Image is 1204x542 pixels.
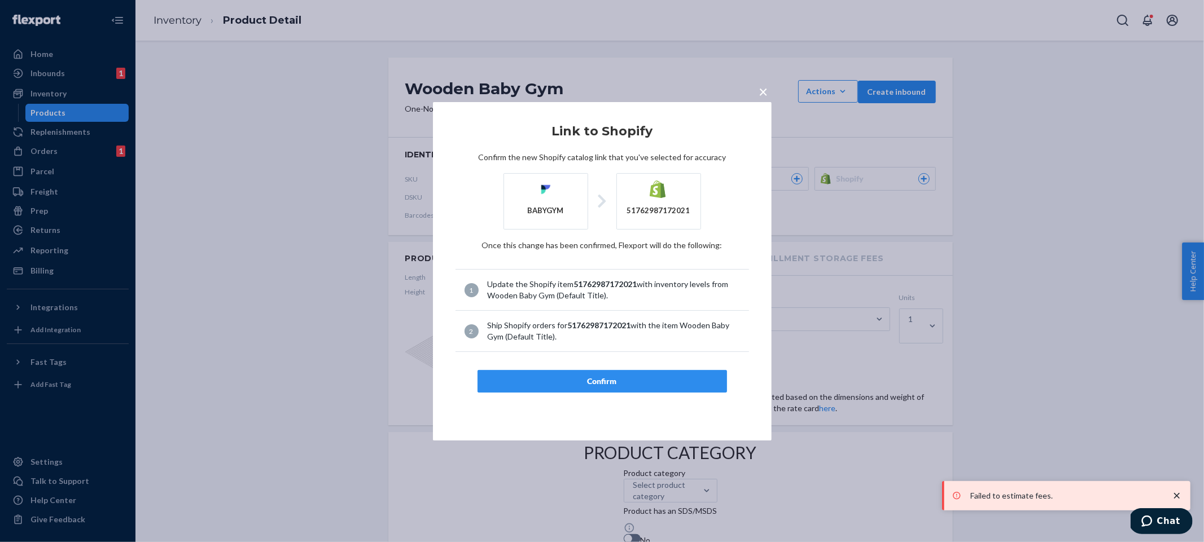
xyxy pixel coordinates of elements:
button: Confirm [478,370,727,393]
div: Confirm [487,376,717,387]
span: 51762987172021 [574,279,637,289]
span: 51762987172021 [568,320,631,330]
svg: close toast [1171,490,1183,501]
img: Flexport logo [537,180,555,199]
div: BABYGYM [528,205,564,216]
div: 1 [465,283,479,297]
p: Confirm the new Shopify catalog link that you've selected for accuracy [456,152,749,163]
div: Update the Shopify item with inventory levels from Wooden Baby Gym (Default Title). [488,279,740,301]
p: Failed to estimate fees. [970,490,1160,501]
iframe: Opens a widget where you can chat to one of our agents [1131,508,1193,536]
div: 2 [465,324,479,338]
div: 51762987172021 [627,205,690,216]
p: Once this change has been confirmed, Flexport will do the following: [456,240,749,251]
div: Ship Shopify orders for with the item Wooden Baby Gym (Default Title). [488,320,740,342]
span: × [759,82,768,101]
h2: Link to Shopify [456,125,749,138]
